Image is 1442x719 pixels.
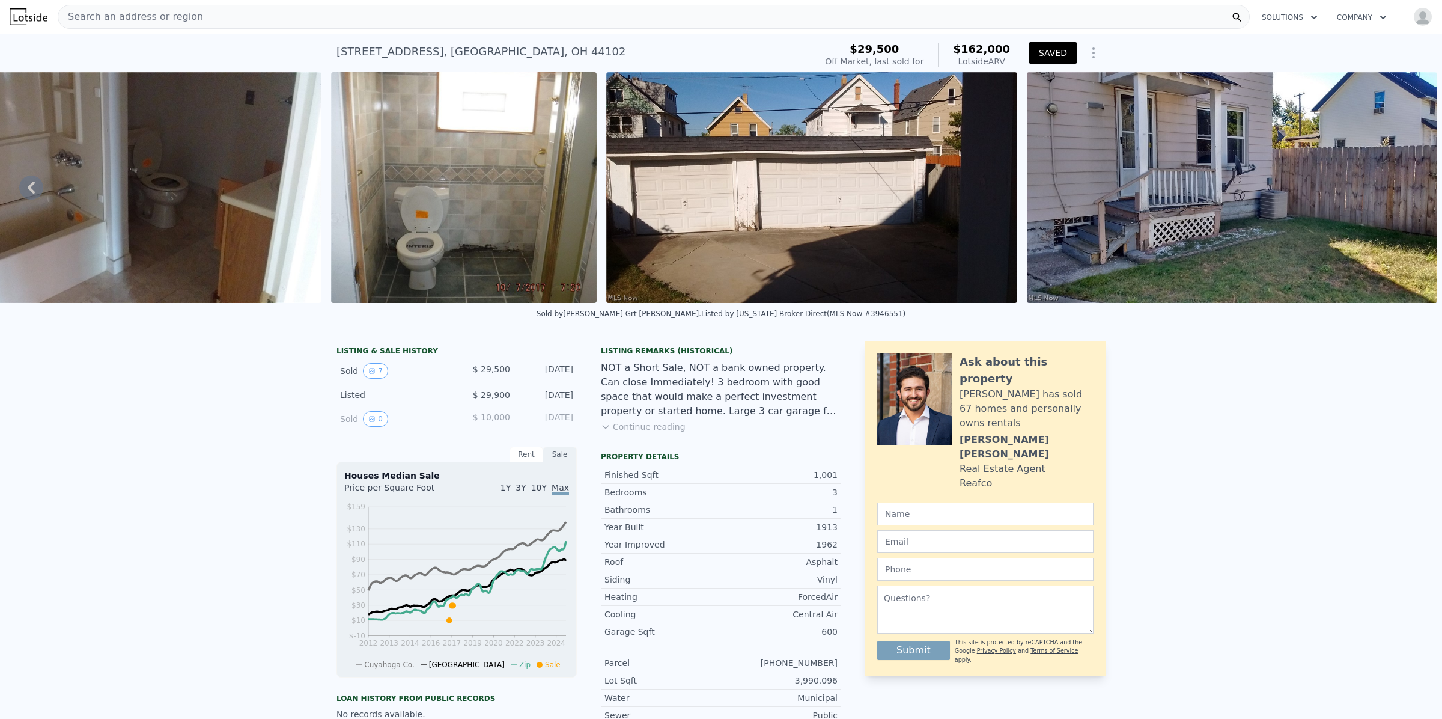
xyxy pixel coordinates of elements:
[955,638,1094,664] div: This site is protected by reCAPTCHA and the Google and apply.
[545,661,561,669] span: Sale
[526,639,545,647] tspan: 2023
[825,55,923,67] div: Off Market, last sold for
[520,411,573,427] div: [DATE]
[351,555,365,564] tspan: $90
[604,657,721,669] div: Parcel
[58,10,203,24] span: Search an address or region
[347,525,365,533] tspan: $130
[531,483,547,492] span: 10Y
[877,503,1094,525] input: Name
[721,521,838,533] div: 1913
[721,657,838,669] div: [PHONE_NUMBER]
[510,447,543,462] div: Rent
[363,363,388,379] button: View historical data
[340,363,447,379] div: Sold
[1027,72,1438,303] img: Sale: 146370231 Parcel: 85642926
[604,521,721,533] div: Year Built
[1327,7,1396,28] button: Company
[721,469,838,481] div: 1,001
[347,503,365,511] tspan: $159
[604,556,721,568] div: Roof
[351,616,365,625] tspan: $10
[401,639,419,647] tspan: 2014
[500,483,511,492] span: 1Y
[336,694,577,703] div: Loan history from public records
[516,483,526,492] span: 3Y
[537,310,701,318] div: Sold by [PERSON_NAME] Grt [PERSON_NAME] .
[443,639,461,647] tspan: 2017
[1081,41,1106,65] button: Show Options
[422,639,440,647] tspan: 2016
[351,586,365,595] tspan: $50
[960,387,1094,430] div: [PERSON_NAME] has sold 67 homes and personally owns rentals
[519,661,531,669] span: Zip
[604,675,721,687] div: Lot Sqft
[359,639,378,647] tspan: 2012
[336,43,625,60] div: [STREET_ADDRESS] , [GEOGRAPHIC_DATA] , OH 44102
[960,462,1045,476] div: Real Estate Agent
[505,639,524,647] tspan: 2022
[721,556,838,568] div: Asphalt
[877,530,1094,553] input: Email
[877,641,950,660] button: Submit
[1030,647,1078,654] a: Terms of Service
[604,486,721,498] div: Bedrooms
[604,504,721,516] div: Bathrooms
[364,661,415,669] span: Cuyahoga Co.
[547,639,565,647] tspan: 2024
[1413,7,1432,26] img: avatar
[604,626,721,638] div: Garage Sqft
[701,310,905,318] div: Listed by [US_STATE] Broker Direct (MLS Now #3946551)
[977,647,1016,654] a: Privacy Policy
[1029,42,1077,64] button: SAVED
[344,482,457,501] div: Price per Square Foot
[429,661,505,669] span: [GEOGRAPHIC_DATA]
[520,363,573,379] div: [DATE]
[473,390,510,400] span: $ 29,900
[721,692,838,704] div: Municipal
[351,601,365,610] tspan: $30
[604,692,721,704] div: Water
[340,411,447,427] div: Sold
[721,591,838,603] div: ForcedAir
[473,412,510,422] span: $ 10,000
[960,476,992,491] div: Reafco
[604,608,721,620] div: Cooling
[336,346,577,358] div: LISTING & SALE HISTORY
[721,608,838,620] div: Central Air
[960,353,1094,387] div: Ask about this property
[953,55,1010,67] div: Lotside ARV
[953,43,1010,55] span: $162,000
[606,72,1017,303] img: Sale: 146370231 Parcel: 85642926
[721,504,838,516] div: 1
[721,574,838,586] div: Vinyl
[331,72,597,303] img: Sale: 146370231 Parcel: 85642926
[604,469,721,481] div: Finished Sqft
[604,574,721,586] div: Siding
[721,626,838,638] div: 600
[1252,7,1327,28] button: Solutions
[347,540,365,548] tspan: $110
[604,539,721,551] div: Year Improved
[601,346,841,356] div: Listing Remarks (Historical)
[850,43,899,55] span: $29,500
[380,639,398,647] tspan: 2013
[349,632,365,640] tspan: $-10
[543,447,577,462] div: Sale
[552,483,569,495] span: Max
[340,389,447,401] div: Listed
[10,8,47,25] img: Lotside
[721,539,838,551] div: 1962
[351,571,365,579] tspan: $70
[601,421,686,433] button: Continue reading
[601,361,841,418] div: NOT a Short Sale, NOT a bank owned property. Can close Immediately! 3 bedroom with good space tha...
[601,452,841,462] div: Property details
[604,591,721,603] div: Heating
[484,639,503,647] tspan: 2020
[721,675,838,687] div: 3,990.096
[463,639,482,647] tspan: 2019
[363,411,388,427] button: View historical data
[473,364,510,374] span: $ 29,500
[520,389,573,401] div: [DATE]
[877,558,1094,581] input: Phone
